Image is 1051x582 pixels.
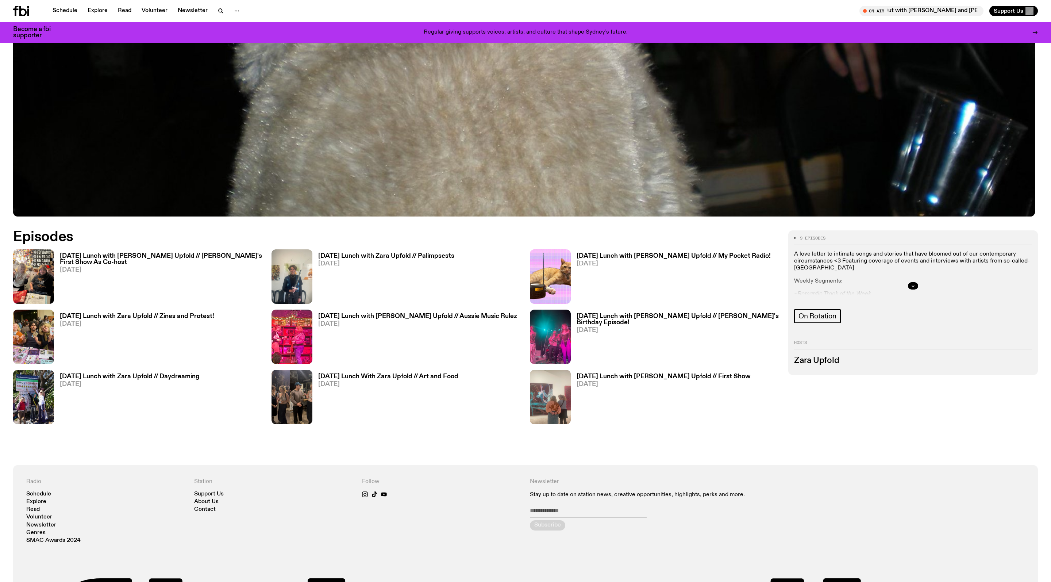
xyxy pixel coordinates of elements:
span: Support Us [994,8,1023,14]
h4: Follow [362,478,521,485]
span: [DATE] [577,381,751,387]
a: Volunteer [137,6,172,16]
button: Subscribe [530,520,565,531]
span: [DATE] [577,327,779,333]
span: 9 episodes [800,236,825,240]
h3: [DATE] Lunch with [PERSON_NAME] Upfold // My Pocket Radio! [577,253,771,259]
p: Regular giving supports voices, artists, and culture that shape Sydney’s future. [424,29,628,36]
span: [DATE] [60,321,214,327]
button: Support Us [989,6,1038,16]
a: Schedule [48,6,82,16]
span: [DATE] [60,267,263,273]
a: Support Us [194,491,224,497]
a: [DATE] Lunch with Zara Upfold // Zines and Protest![DATE] [54,313,214,364]
h3: Become a fbi supporter [13,26,60,39]
a: [DATE] Lunch with [PERSON_NAME] Upfold // [PERSON_NAME]'s Birthday Episode![DATE] [571,313,779,364]
h3: [DATE] Lunch with Zara Upfold // Daydreaming [60,374,200,380]
img: Zara and friends at the Number One Beach [13,370,54,424]
span: On Rotation [798,312,836,320]
a: Explore [83,6,112,16]
a: [DATE] Lunch with [PERSON_NAME] Upfold // Aussie Music Rulez[DATE] [312,313,517,364]
h3: [DATE] Lunch with [PERSON_NAME] Upfold // First Show [577,374,751,380]
span: [DATE] [60,381,200,387]
h3: Zara Upfold [794,357,1032,365]
img: Zara's family at the Archibald! [530,370,571,424]
a: [DATE] Lunch With Zara Upfold // Art and Food[DATE] [312,374,458,424]
p: A love letter to intimate songs and stories that have bloomed out of our contemporary circumstanc... [794,251,1032,272]
h3: [DATE] Lunch with [PERSON_NAME] Upfold // [PERSON_NAME]'s First Show As Co-host [60,253,263,265]
h4: Station [194,478,353,485]
img: Otherworlds Zine Fair [13,310,54,364]
a: [DATE] Lunch with [PERSON_NAME] Upfold // My Pocket Radio![DATE] [571,253,771,304]
img: Tash Brobyn at their exhibition, Palimpsests at Goodspace Gallery [272,249,312,304]
span: [DATE] [318,321,517,327]
span: [DATE] [577,261,771,267]
a: Newsletter [173,6,212,16]
a: [DATE] Lunch with Zara Upfold // Daydreaming[DATE] [54,374,200,424]
h2: Hosts [794,341,1032,349]
h3: [DATE] Lunch with [PERSON_NAME] Upfold // [PERSON_NAME]'s Birthday Episode! [577,313,779,326]
img: Zara and her sister dancing at Crowbar [272,310,312,364]
h4: Radio [26,478,185,485]
a: [DATE] Lunch with [PERSON_NAME] Upfold // First Show[DATE] [571,374,751,424]
a: Explore [26,499,46,505]
a: Contact [194,507,216,512]
a: About Us [194,499,219,505]
button: On AirSouled Out with [PERSON_NAME] and [PERSON_NAME] [859,6,983,16]
img: Colour Trove at Marrickville Bowling Club [530,310,571,364]
a: Genres [26,530,46,536]
a: Volunteer [26,514,52,520]
a: On Rotation [794,309,841,323]
a: Read [113,6,136,16]
h3: [DATE] Lunch with Zara Upfold // Zines and Protest! [60,313,214,319]
span: [DATE] [318,261,454,267]
h3: [DATE] Lunch with Zara Upfold // Palimpsests [318,253,454,259]
h2: Episodes [13,230,693,244]
img: Adam and Zara Presenting Together :) [13,249,54,304]
h4: Newsletter [530,478,857,485]
p: Stay up to date on station news, creative opportunities, highlights, perks and more. [530,491,857,498]
span: [DATE] [318,381,458,387]
a: Schedule [26,491,51,497]
a: [DATE] Lunch with [PERSON_NAME] Upfold // [PERSON_NAME]'s First Show As Co-host[DATE] [54,253,263,304]
a: [DATE] Lunch with Zara Upfold // Palimpsests[DATE] [312,253,454,304]
a: Newsletter [26,522,56,528]
h3: [DATE] Lunch with [PERSON_NAME] Upfold // Aussie Music Rulez [318,313,517,319]
h3: [DATE] Lunch With Zara Upfold // Art and Food [318,374,458,380]
a: Read [26,507,40,512]
a: SMAC Awards 2024 [26,538,81,543]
